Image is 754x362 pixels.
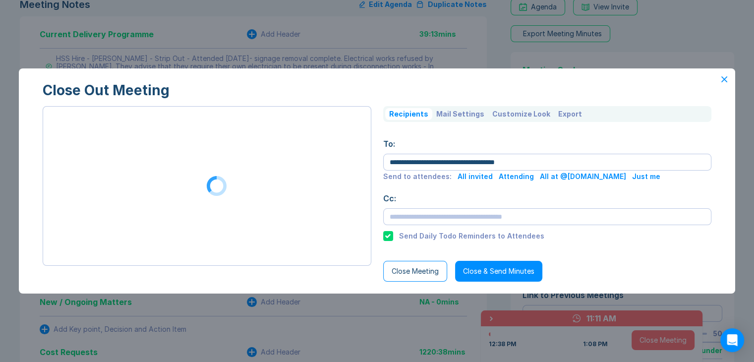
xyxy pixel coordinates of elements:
[499,173,534,181] div: Attending
[554,108,586,120] button: Export
[385,108,432,120] button: Recipients
[540,173,626,181] div: All at @[DOMAIN_NAME]
[399,232,544,240] div: Send Daily Todo Reminders to Attendees
[455,261,542,282] button: Close & Send Minutes
[432,108,488,120] button: Mail Settings
[458,173,493,181] div: All invited
[383,261,447,282] button: Close Meeting
[632,173,660,181] div: Just me
[720,328,744,352] div: Open Intercom Messenger
[383,173,452,181] div: Send to attendees:
[488,108,554,120] button: Customize Look
[43,82,711,98] div: Close Out Meeting
[383,138,711,150] div: To:
[383,192,711,204] div: Cc:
